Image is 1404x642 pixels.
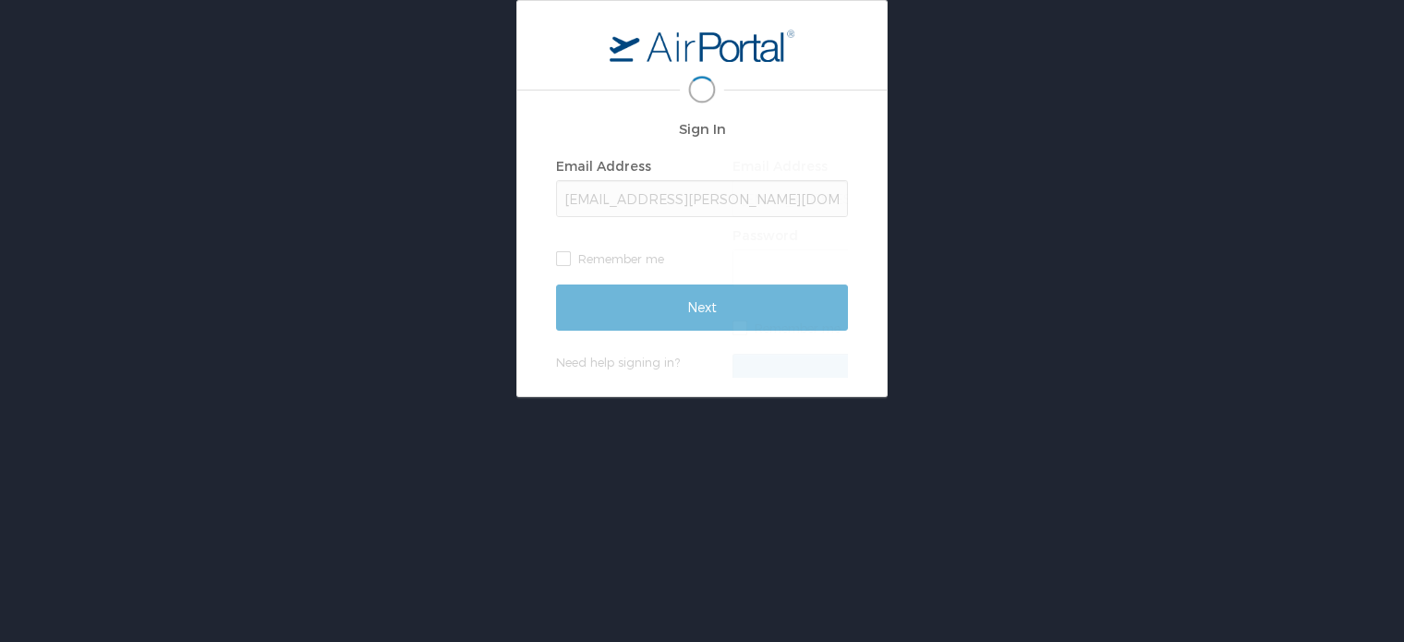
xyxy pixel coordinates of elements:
label: Email Address [732,158,828,174]
label: Email Address [556,158,651,174]
label: Password [732,227,798,243]
input: Next [556,285,848,331]
input: Sign In [732,354,1024,400]
img: logo [610,29,794,62]
h2: Sign In [556,118,848,139]
h2: Sign In [732,118,1024,139]
label: Remember me [732,314,1024,342]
